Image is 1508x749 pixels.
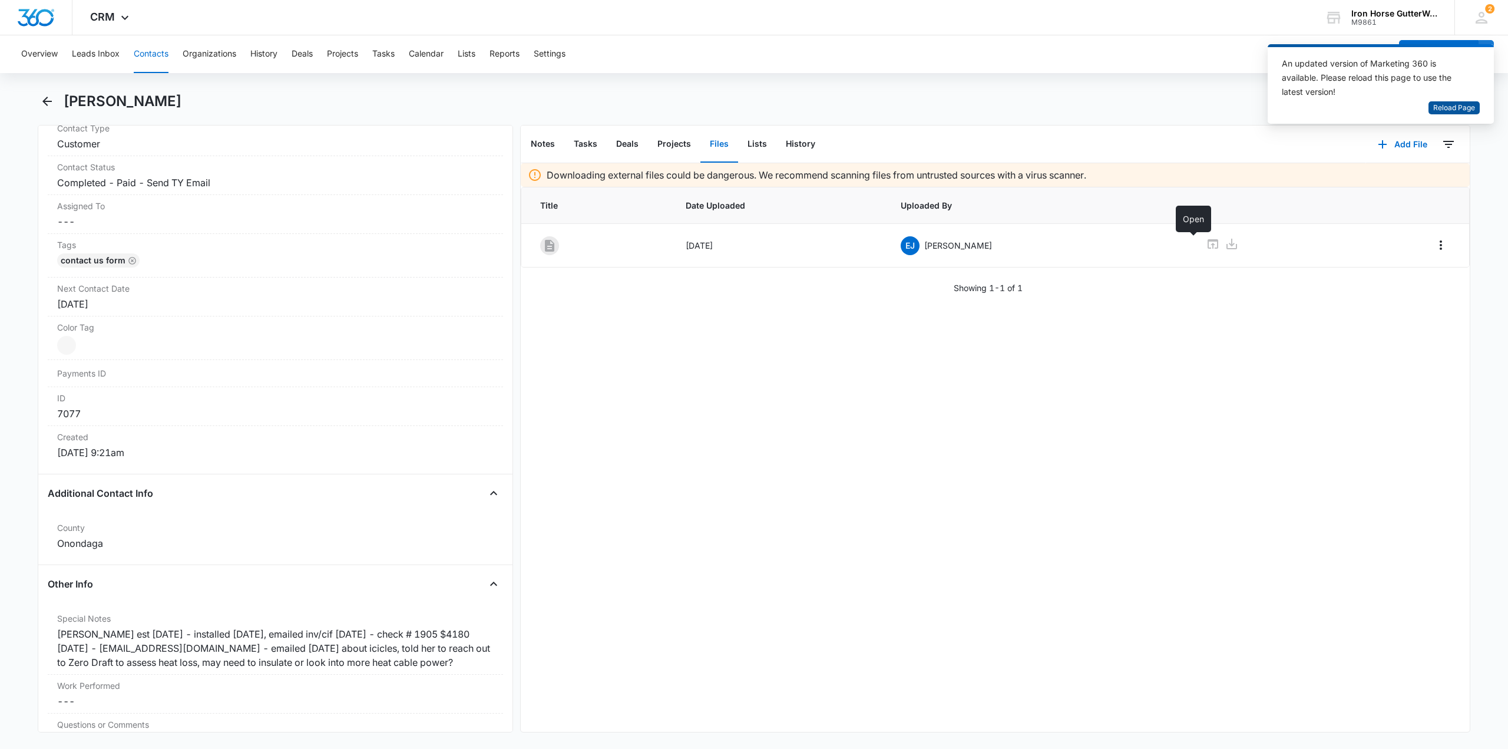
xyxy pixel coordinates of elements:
button: Lists [458,35,475,73]
div: Assigned To--- [48,195,503,234]
dd: Customer [57,137,494,151]
dd: --- [57,694,494,708]
label: Assigned To [57,200,494,212]
button: Reload Page [1428,101,1480,115]
div: Next Contact Date[DATE] [48,278,503,316]
span: CRM [90,11,115,23]
label: Special Notes [57,612,494,625]
label: Next Contact Date [57,282,494,295]
div: [DATE] [57,297,494,311]
button: Remove [128,256,136,265]
dd: [DATE] 9:21am [57,446,494,460]
span: Uploaded By [901,199,1178,212]
button: Settings [534,35,565,73]
div: Contact Us Form [57,253,140,268]
div: CountyOnondaga [48,517,503,555]
button: Organizations [183,35,236,73]
div: [PERSON_NAME] est [DATE] - installed [DATE], emailed inv/cif [DATE] - check # 1905 $4180 [DATE] -... [57,627,494,669]
label: Contact Status [57,161,494,173]
button: Tasks [372,35,395,73]
span: Title [540,199,657,212]
div: An updated version of Marketing 360 is available. Please reload this page to use the latest version! [1282,57,1466,99]
div: Contact TypeCustomer [48,117,503,156]
button: Deals [292,35,313,73]
div: ID7077 [48,387,503,426]
label: Tags [57,239,494,251]
button: Back [38,92,57,111]
dt: ID [57,392,494,404]
p: Downloading external files could be dangerous. We recommend scanning files from untrusted sources... [547,168,1086,182]
label: Contact Type [57,122,494,134]
button: Projects [327,35,358,73]
div: Onondaga [57,536,494,550]
label: Questions or Comments [57,718,494,731]
div: account id [1351,18,1437,27]
div: TagsContact Us FormRemove [48,234,503,278]
button: Notes [521,126,564,163]
label: County [57,522,494,534]
button: Close [484,575,503,593]
button: Reports [490,35,520,73]
span: 2 [1485,4,1494,14]
button: Add Contact [1399,40,1479,68]
button: Close [484,484,503,503]
div: Created[DATE] 9:21am [48,426,503,464]
button: Overview [21,35,58,73]
button: Contacts [134,35,168,73]
button: Overflow Menu [1431,236,1450,255]
div: Color Tag [48,316,503,360]
button: Tasks [564,126,607,163]
dd: --- [57,215,494,229]
div: Contact StatusCompleted - Paid - Send TY Email [48,156,503,195]
button: Lists [738,126,776,163]
button: History [250,35,277,73]
dt: Payments ID [57,367,166,380]
div: Payments ID [48,360,503,387]
div: notifications count [1485,4,1494,14]
h1: [PERSON_NAME] [64,93,181,110]
div: Special Notes[PERSON_NAME] est [DATE] - installed [DATE], emailed inv/cif [DATE] - check # 1905 $... [48,608,503,675]
span: Date Uploaded [686,199,873,212]
label: Work Performed [57,679,494,692]
button: Filters [1439,135,1458,154]
button: Add File [1366,130,1439,159]
button: Calendar [409,35,444,73]
button: Files [700,126,738,163]
button: Deals [607,126,648,163]
p: Showing 1-1 of 1 [954,282,1023,294]
label: Color Tag [57,321,494,334]
dt: Created [57,431,494,443]
button: Projects [648,126,700,163]
span: Reload Page [1433,103,1475,114]
h4: Additional Contact Info [48,486,153,500]
span: EJ [901,236,920,255]
td: [DATE] [672,224,887,268]
p: [PERSON_NAME] [924,239,992,252]
dd: Completed - Paid - Send TY Email [57,176,494,190]
button: History [776,126,825,163]
dd: 7077 [57,407,494,421]
div: account name [1351,9,1437,18]
div: Work Performed--- [48,675,503,714]
button: Leads Inbox [72,35,120,73]
div: Open [1176,206,1211,232]
h4: Other Info [48,577,93,591]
